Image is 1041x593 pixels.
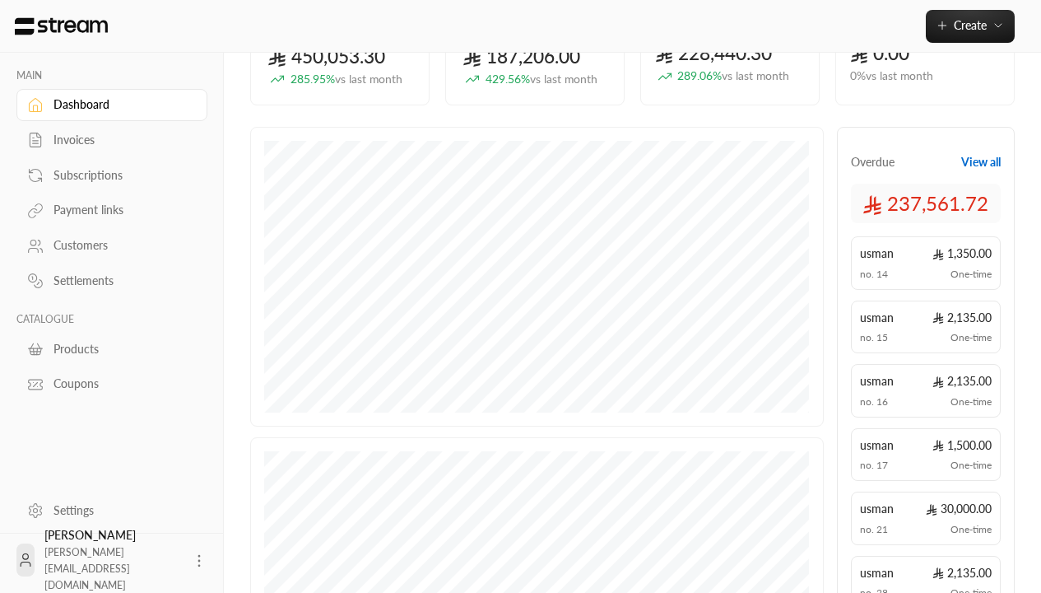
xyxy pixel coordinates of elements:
span: no. 14 [860,268,888,281]
button: View all [961,154,1001,170]
a: Subscriptions [16,159,207,191]
span: vs last month [530,72,597,86]
span: 1,500.00 [932,437,992,454]
span: no. 16 [860,395,888,409]
div: Dashboard [53,96,187,113]
span: 2,135.00 [932,310,992,326]
span: usman [860,245,894,262]
span: 187,206.00 [462,45,580,68]
span: 1,350.00 [932,245,992,262]
a: Settings [16,494,207,526]
a: Products [16,333,207,365]
span: no. 21 [860,523,888,536]
span: no. 17 [860,459,888,472]
span: 285.95 % [290,71,402,88]
div: Coupons [53,376,187,392]
span: 450,053.30 [267,45,385,68]
div: Settlements [53,273,187,289]
a: Customers [16,230,207,262]
div: [PERSON_NAME] [44,527,181,593]
span: One-time [950,395,992,409]
span: Create [954,18,987,32]
a: Coupons [16,368,207,400]
p: CATALOGUE [16,313,207,326]
span: 228,440.30 [655,42,773,64]
span: 429.56 % [486,71,597,88]
span: One-time [950,459,992,472]
span: 0 % vs last month [850,68,933,85]
span: 0.00 [850,42,910,64]
span: vs last month [335,72,402,86]
span: vs last month [722,68,789,82]
span: usman [860,310,894,326]
span: usman [860,565,894,581]
span: One-time [950,523,992,536]
a: Invoices [16,124,207,156]
span: usman [860,437,894,454]
a: Payment links [16,194,207,226]
span: 237,561.72 [862,190,988,217]
span: no. 15 [860,331,888,344]
span: usman [860,501,894,517]
img: Logo [13,17,109,35]
span: 2,135.00 [932,373,992,390]
span: 2,135.00 [932,565,992,581]
div: Settings [53,502,187,519]
div: Customers [53,237,187,254]
div: Products [53,341,187,357]
span: Overdue [851,154,895,170]
span: One-time [950,331,992,344]
p: MAIN [16,69,207,82]
span: 289.06 % [677,68,789,85]
span: 30,000.00 [926,501,992,517]
span: usman [860,373,894,390]
span: [PERSON_NAME][EMAIL_ADDRESS][DOMAIN_NAME] [44,546,130,591]
span: One-time [950,268,992,281]
a: Dashboard [16,89,207,121]
a: Settlements [16,265,207,297]
div: Invoices [53,132,187,148]
div: Subscriptions [53,167,187,184]
button: Create [926,10,1015,43]
div: Payment links [53,202,187,218]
